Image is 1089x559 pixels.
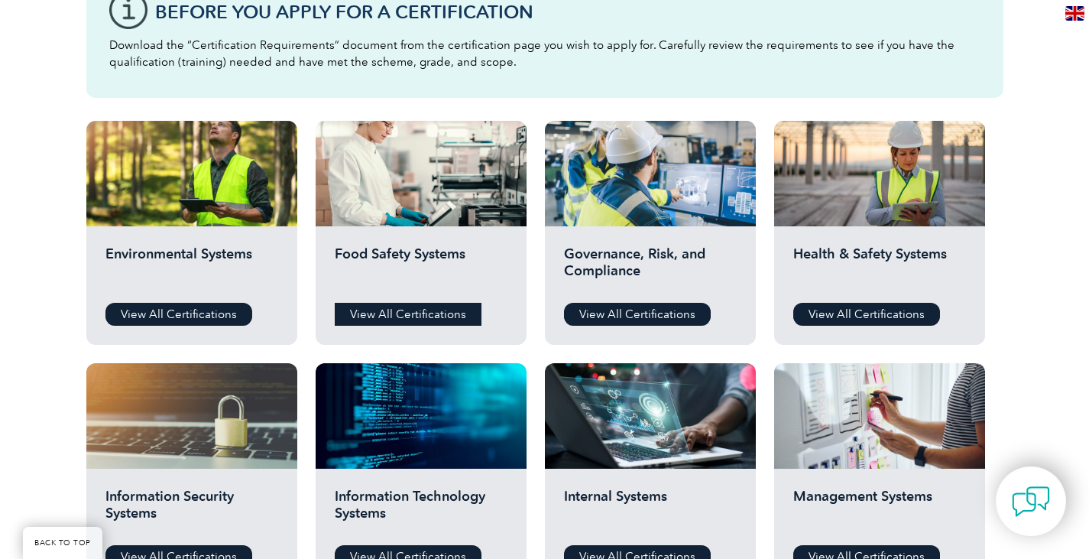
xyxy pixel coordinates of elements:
[335,245,507,291] h2: Food Safety Systems
[793,245,966,291] h2: Health & Safety Systems
[1012,483,1050,521] img: contact-chat.png
[335,488,507,534] h2: Information Technology Systems
[105,488,278,534] h2: Information Security Systems
[23,527,102,559] a: BACK TO TOP
[564,488,737,534] h2: Internal Systems
[793,488,966,534] h2: Management Systems
[1065,6,1084,21] img: en
[793,303,940,326] a: View All Certifications
[155,2,980,21] h3: Before You Apply For a Certification
[564,245,737,291] h2: Governance, Risk, and Compliance
[335,303,481,326] a: View All Certifications
[105,245,278,291] h2: Environmental Systems
[109,37,980,70] p: Download the “Certification Requirements” document from the certification page you wish to apply ...
[105,303,252,326] a: View All Certifications
[564,303,711,326] a: View All Certifications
